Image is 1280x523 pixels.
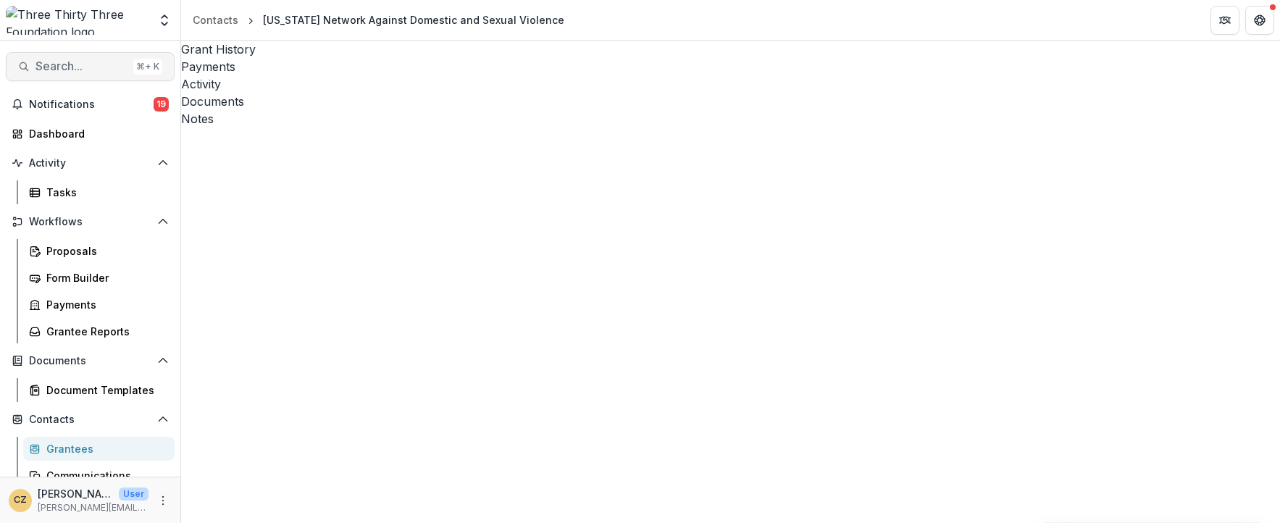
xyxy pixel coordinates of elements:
[6,52,175,81] button: Search...
[46,382,163,398] div: Document Templates
[46,270,163,285] div: Form Builder
[23,180,175,204] a: Tasks
[29,355,151,367] span: Documents
[29,216,151,228] span: Workflows
[1210,6,1239,35] button: Partners
[187,9,244,30] a: Contacts
[29,157,151,170] span: Activity
[6,349,175,372] button: Open Documents
[29,126,163,141] div: Dashboard
[154,6,175,35] button: Open entity switcher
[23,464,175,488] a: Communications
[181,41,1280,58] a: Grant History
[46,297,163,312] div: Payments
[23,293,175,317] a: Payments
[38,486,113,501] p: [PERSON_NAME]
[119,488,149,501] p: User
[38,501,149,514] p: [PERSON_NAME][EMAIL_ADDRESS][DOMAIN_NAME]
[181,75,1280,93] a: Activity
[46,468,163,483] div: Communications
[6,408,175,431] button: Open Contacts
[6,122,175,146] a: Dashboard
[46,441,163,456] div: Grantees
[133,59,162,75] div: ⌘ + K
[46,324,163,339] div: Grantee Reports
[23,437,175,461] a: Grantees
[181,110,1280,127] a: Notes
[1245,6,1274,35] button: Get Help
[23,319,175,343] a: Grantee Reports
[23,266,175,290] a: Form Builder
[35,59,127,73] span: Search...
[263,12,564,28] div: [US_STATE] Network Against Domestic and Sexual Violence
[154,97,169,112] span: 19
[46,185,163,200] div: Tasks
[181,58,1280,75] a: Payments
[14,495,27,505] div: Christine Zachai
[23,239,175,263] a: Proposals
[193,12,238,28] div: Contacts
[29,99,154,111] span: Notifications
[23,378,175,402] a: Document Templates
[6,6,149,35] img: Three Thirty Three Foundation logo
[6,151,175,175] button: Open Activity
[181,93,1280,110] a: Documents
[6,210,175,233] button: Open Workflows
[6,93,175,116] button: Notifications19
[29,414,151,426] span: Contacts
[46,243,163,259] div: Proposals
[154,492,172,509] button: More
[187,9,570,30] nav: breadcrumb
